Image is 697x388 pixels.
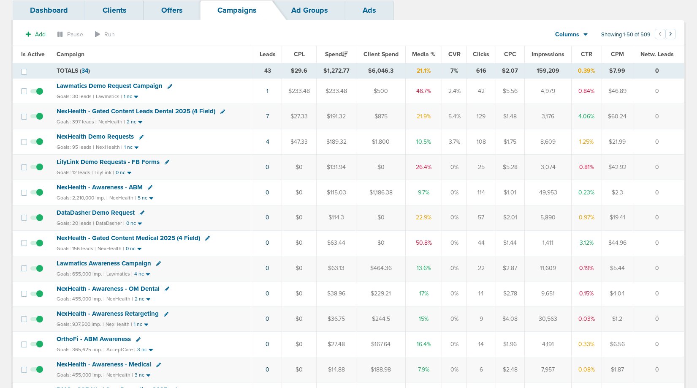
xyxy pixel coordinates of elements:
span: Lawmatics Demo Request Campaign [57,82,163,90]
td: $2.07 [496,63,524,79]
td: 0% [442,230,466,256]
a: 0 [266,239,269,246]
td: $244.5 [356,306,406,332]
small: Goals: 30 leads | [57,93,94,100]
a: 0 [266,164,269,171]
td: 0% [442,357,466,383]
td: $1,800 [356,129,406,155]
td: $0 [356,155,406,180]
td: 0 [633,79,684,104]
a: Ad Groups [274,0,345,20]
span: NexHealth - Gated Content Leads Dental 2025 (4 Field) [57,107,215,115]
td: TOTALS ( ) [52,63,253,79]
td: $38.96 [317,281,356,306]
td: $464.36 [356,256,406,281]
small: Goals: 156 leads | [57,246,96,252]
td: $21.99 [602,129,633,155]
a: 0 [266,366,269,373]
td: $2.87 [496,256,524,281]
td: 46.7% [405,79,442,104]
td: $5.56 [496,79,524,104]
span: NexHealth - Awareness - ABM [57,183,143,191]
td: $2.78 [496,281,524,306]
td: 0% [442,306,466,332]
td: 14 [466,281,496,306]
td: $47.33 [282,129,317,155]
td: 7,957 [524,357,571,383]
ul: Pagination [655,30,676,40]
td: 5,890 [524,205,571,230]
span: CTR [581,51,592,58]
td: 22 [466,256,496,281]
small: NexHealth | [109,195,136,201]
td: 17% [405,281,442,306]
td: 159,209 [524,63,571,79]
a: 4 [266,138,269,145]
td: $0 [282,256,317,281]
small: NexHealth | [106,321,132,327]
td: $1.87 [602,357,633,383]
a: 0 [266,214,269,221]
td: $229.21 [356,281,406,306]
td: 129 [466,104,496,129]
span: LilyLink Demo Requests - FB Forms [57,158,160,166]
small: 4 nc [134,271,144,277]
small: Goals: 20 leads | [57,220,94,227]
span: 34 [81,67,88,74]
td: $42.92 [602,155,633,180]
small: 1 nc [134,321,142,328]
span: NexHealth - Awareness - OM Dental [57,285,160,292]
td: 15% [405,306,442,332]
button: Go to next page [665,29,676,39]
td: 0% [442,180,466,205]
td: $6,046.3 [356,63,406,79]
td: $1.48 [496,104,524,129]
td: 10.5% [405,129,442,155]
td: 6 [466,357,496,383]
td: 8,609 [524,129,571,155]
td: $2.01 [496,205,524,230]
td: 0% [442,332,466,357]
td: $5.28 [496,155,524,180]
span: Columns [555,30,579,39]
td: $0 [282,180,317,205]
td: 616 [466,63,496,79]
td: $188.98 [356,357,406,383]
td: $60.24 [602,104,633,129]
small: 2 nc [127,119,136,125]
td: $131.94 [317,155,356,180]
small: 0 nc [126,220,136,227]
small: NexHealth | [106,372,133,378]
td: 16.4% [405,332,442,357]
small: NexHealth | [98,119,125,125]
a: 0 [266,189,269,196]
small: NexHealth | [98,246,124,251]
small: Goals: 365,625 imp. | [57,347,105,353]
td: 0% [442,205,466,230]
small: 0 nc [126,246,136,252]
td: 0 [633,63,684,79]
td: $1.2 [602,306,633,332]
td: $2.3 [602,180,633,205]
span: Showing 1-50 of 509 [601,31,651,38]
small: Goals: 455,000 imp. | [57,372,105,378]
td: $0 [282,205,317,230]
td: $167.64 [356,332,406,357]
span: CPC [504,51,516,58]
td: $4.04 [602,281,633,306]
td: $500 [356,79,406,104]
small: Goals: 95 leads | [57,144,94,150]
td: $63.13 [317,256,356,281]
td: 0.15% [572,281,602,306]
small: AcceptCare | [106,347,136,352]
td: 1,411 [524,230,571,256]
td: $0 [356,230,406,256]
td: 13.6% [405,256,442,281]
td: $0 [282,332,317,357]
td: $46.89 [602,79,633,104]
td: $0 [282,230,317,256]
span: Spend [325,51,348,58]
a: Offers [144,0,200,20]
td: 1.25% [572,129,602,155]
td: 0.03% [572,306,602,332]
